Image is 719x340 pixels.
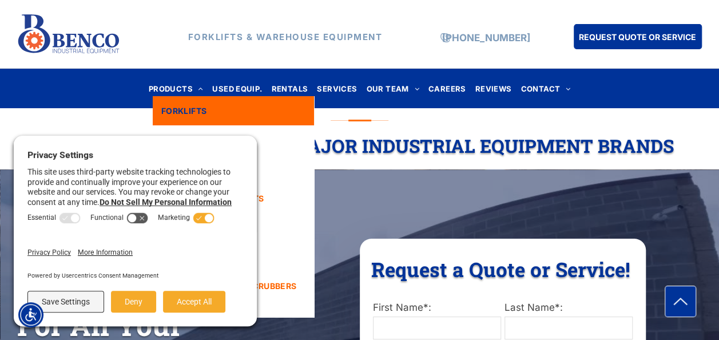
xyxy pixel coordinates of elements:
[574,24,702,49] a: REQUEST QUOTE OR SERVICE
[153,96,314,125] a: FORKLIFTS
[46,133,674,158] span: Authorized Dealer For Major Industrial Equipment Brands
[371,256,630,282] span: Request a Quote or Service!
[208,81,267,96] a: USED EQUIP.
[516,81,575,96] a: CONTACT
[161,105,207,117] span: FORKLIFTS
[161,134,247,146] span: HYUNDAI FORKLIFTS
[442,32,530,44] a: [PHONE_NUMBER]
[579,26,696,48] span: REQUEST QUOTE OR SERVICE
[188,31,383,42] strong: FORKLIFTS & WAREHOUSE EQUIPMENT
[373,301,501,315] label: First Name*:
[312,81,362,96] a: SERVICES
[362,81,424,96] a: OUR TEAM
[144,81,208,96] a: PRODUCTS
[471,81,517,96] a: REVIEWS
[505,301,633,315] label: Last Name*:
[424,81,471,96] a: CAREERS
[267,81,313,96] a: RENTALS
[18,302,43,327] div: Accessibility Menu
[153,125,314,155] a: HYUNDAI FORKLIFTS
[149,81,204,96] span: PRODUCTS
